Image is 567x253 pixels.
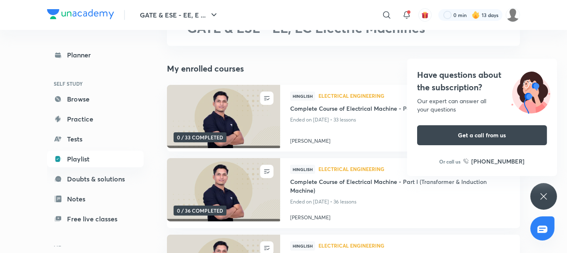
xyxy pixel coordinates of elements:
span: 0 / 36 COMPLETED [174,206,226,216]
a: new-thumbnail0 / 36 COMPLETED [167,158,280,228]
span: Hinglish [290,92,315,101]
div: Our expert can answer all your questions [417,97,547,114]
a: [PERSON_NAME] [290,134,510,145]
h4: Have questions about the subscription? [417,69,547,94]
p: Ended on [DATE] • 36 lessons [290,196,510,207]
a: new-thumbnail0 / 33 COMPLETED [167,85,280,151]
span: Hinglish [290,165,315,174]
p: Or call us [440,158,461,165]
a: Notes [47,191,144,207]
img: Company Logo [47,9,114,19]
h6: [PHONE_NUMBER] [472,157,525,166]
a: [PERSON_NAME] [290,211,510,221]
a: Electrical Engineering [318,166,510,172]
button: GATE & ESE - EE, E ... [135,7,224,23]
a: Electrical Engineering [318,93,510,99]
button: avatar [418,8,432,22]
img: new-thumbnail [166,84,281,149]
img: Divyanshu [506,8,520,22]
img: ttu_illustration_new.svg [505,69,557,114]
a: Doubts & solutions [47,171,144,187]
h6: SELF STUDY [47,77,144,91]
span: Electrical Engineering [318,243,510,248]
a: Complete Course of Electrical Machine - Part I (Transformer & Induction Machine) [290,177,510,196]
a: Company Logo [47,9,114,21]
a: Free live classes [47,211,144,227]
a: [PHONE_NUMBER] [463,157,525,166]
button: Get a call from us [417,125,547,145]
a: Electrical Engineering [318,243,510,249]
p: Ended on [DATE] • 33 lessons [290,114,510,125]
a: Planner [47,47,144,63]
a: Browse [47,91,144,107]
a: Complete Course of Electrical Machine - Part II (DC & Synchronous Machine) [290,104,510,114]
img: streak [472,11,480,19]
img: avatar [421,11,429,19]
span: Electrical Engineering [318,93,510,98]
span: 0 / 33 COMPLETED [174,132,226,142]
a: Tests [47,131,144,147]
img: new-thumbnail [166,158,281,222]
a: Playlist [47,151,144,167]
h4: My enrolled courses [167,62,520,75]
span: Electrical Engineering [318,166,510,171]
a: Practice [47,111,144,127]
span: Hinglish [290,241,315,251]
